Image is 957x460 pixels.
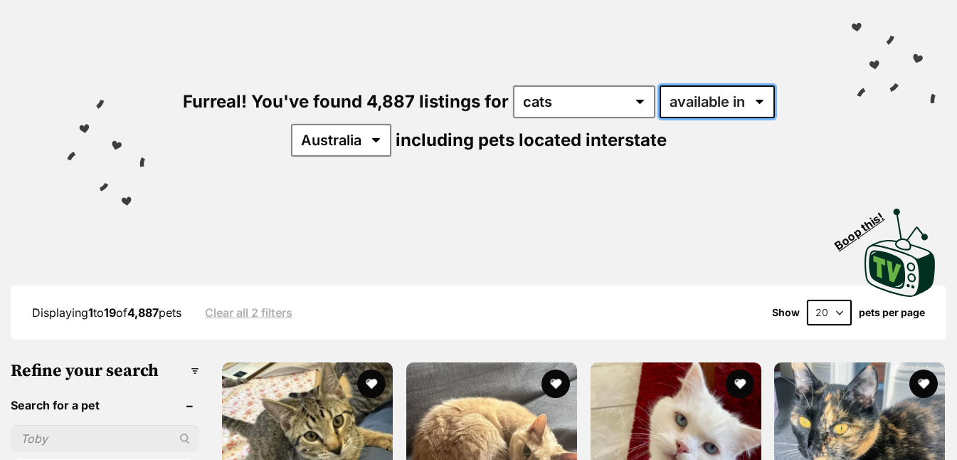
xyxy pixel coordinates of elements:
[909,370,938,398] button: favourite
[11,361,199,381] h3: Refine your search
[541,370,570,398] button: favourite
[11,425,199,452] input: Toby
[832,201,898,252] span: Boop this!
[396,130,667,150] span: including pets located interstate
[725,370,754,398] button: favourite
[11,399,199,412] header: Search for a pet
[127,305,159,320] strong: 4,887
[88,305,93,320] strong: 1
[357,370,386,398] button: favourite
[104,305,116,320] strong: 19
[865,196,936,300] a: Boop this!
[772,307,800,318] span: Show
[205,306,292,319] a: Clear all 2 filters
[859,307,925,318] label: pets per page
[32,305,181,320] span: Displaying to of pets
[865,209,936,297] img: PetRescue TV logo
[183,91,509,112] span: Furreal! You've found 4,887 listings for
